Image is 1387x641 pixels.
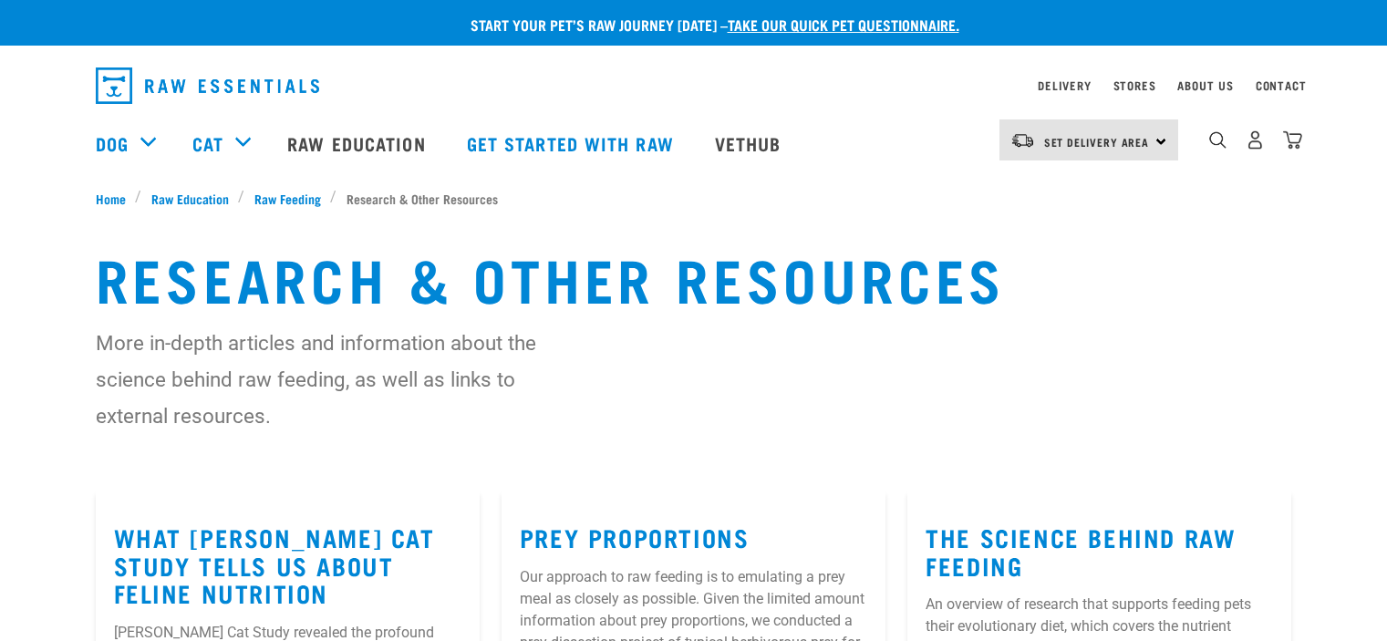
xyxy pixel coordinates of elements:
img: user.png [1246,130,1265,150]
a: Raw Education [269,107,448,180]
span: Home [96,189,126,208]
a: Raw Education [141,189,238,208]
h1: Research & Other Resources [96,244,1292,310]
a: Get started with Raw [449,107,697,180]
a: What [PERSON_NAME] Cat Study Tells Us About Feline Nutrition [114,530,435,599]
a: Raw Feeding [244,189,330,208]
a: About Us [1177,82,1233,88]
span: Set Delivery Area [1044,139,1150,145]
a: Contact [1256,82,1307,88]
img: van-moving.png [1010,132,1035,149]
a: Home [96,189,136,208]
img: home-icon@2x.png [1283,130,1302,150]
img: home-icon-1@2x.png [1209,131,1227,149]
a: Delivery [1038,82,1091,88]
a: Stores [1113,82,1156,88]
a: The Science Behind Raw Feeding [926,530,1236,572]
p: More in-depth articles and information about the science behind raw feeding, as well as links to ... [96,325,574,434]
a: Vethub [697,107,804,180]
img: Raw Essentials Logo [96,67,319,104]
span: Raw Education [151,189,229,208]
a: Cat [192,129,223,157]
span: Raw Feeding [254,189,321,208]
nav: dropdown navigation [81,60,1307,111]
a: Dog [96,129,129,157]
a: Prey Proportions [520,530,750,543]
a: take our quick pet questionnaire. [728,20,959,28]
nav: breadcrumbs [96,189,1292,208]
